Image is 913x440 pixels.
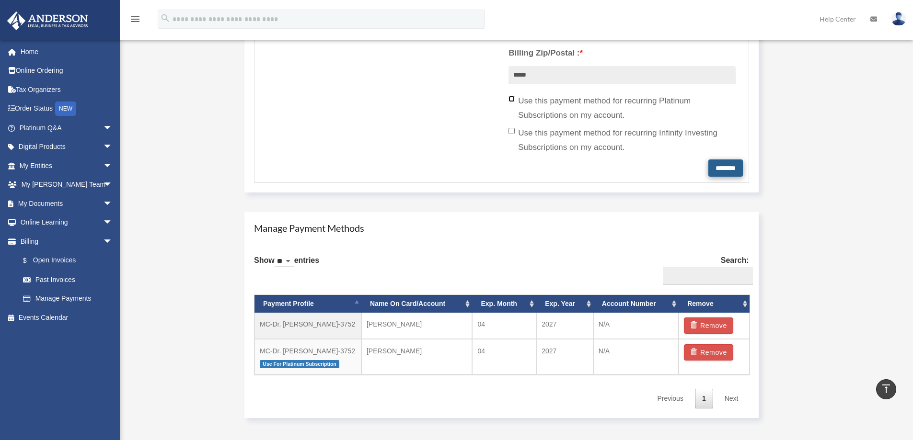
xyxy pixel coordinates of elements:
input: Search: [663,267,753,285]
a: $Open Invoices [13,251,127,271]
th: Name On Card/Account: activate to sort column ascending [361,295,473,313]
label: Use this payment method for recurring Platinum Subscriptions on my account. [509,94,735,123]
button: Remove [684,317,733,334]
a: My [PERSON_NAME] Teamarrow_drop_down [7,175,127,194]
div: NEW [55,102,76,116]
span: Use For Platinum Subscription [260,360,339,368]
a: Events Calendar [7,308,127,327]
th: Exp. Year: activate to sort column ascending [536,295,593,313]
select: Showentries [275,256,294,267]
a: Platinum Q&Aarrow_drop_down [7,118,127,137]
td: N/A [593,313,679,339]
td: MC-Dr. [PERSON_NAME]-3752 [254,339,361,375]
span: arrow_drop_down [103,137,122,157]
span: arrow_drop_down [103,175,122,195]
a: Digital Productsarrow_drop_down [7,137,127,157]
a: Online Ordering [7,61,127,80]
img: Anderson Advisors Platinum Portal [4,11,91,30]
td: [PERSON_NAME] [361,339,473,375]
span: arrow_drop_down [103,118,122,138]
th: Account Number: activate to sort column ascending [593,295,679,313]
i: menu [129,13,141,25]
i: search [160,13,171,23]
label: Search: [659,254,749,285]
td: [PERSON_NAME] [361,313,473,339]
a: menu [129,17,141,25]
img: User Pic [891,12,906,26]
input: Use this payment method for recurring Infinity Investing Subscriptions on my account. [509,128,515,134]
span: arrow_drop_down [103,194,122,214]
button: Remove [684,344,733,361]
a: Online Learningarrow_drop_down [7,213,127,232]
a: Past Invoices [13,270,127,289]
label: Billing Zip/Postal : [509,46,735,60]
label: Show entries [254,254,319,277]
i: vertical_align_top [880,383,892,395]
td: MC-Dr. [PERSON_NAME]-3752 [254,313,361,339]
th: Exp. Month: activate to sort column ascending [472,295,536,313]
input: Use this payment method for recurring Platinum Subscriptions on my account. [509,96,515,102]
th: Remove: activate to sort column ascending [679,295,749,313]
td: 2027 [536,313,593,339]
h4: Manage Payment Methods [254,221,749,235]
span: $ [28,255,33,267]
a: Next [717,389,746,408]
span: arrow_drop_down [103,232,122,251]
a: My Entitiesarrow_drop_down [7,156,127,175]
a: Home [7,42,127,61]
span: arrow_drop_down [103,213,122,233]
a: vertical_align_top [876,379,896,399]
a: Manage Payments [13,289,122,308]
a: 1 [695,389,713,408]
a: My Documentsarrow_drop_down [7,194,127,213]
td: 2027 [536,339,593,375]
a: Order StatusNEW [7,99,127,119]
label: Use this payment method for recurring Infinity Investing Subscriptions on my account. [509,126,735,155]
td: 04 [472,313,536,339]
td: 04 [472,339,536,375]
a: Billingarrow_drop_down [7,232,127,251]
a: Tax Organizers [7,80,127,99]
span: arrow_drop_down [103,156,122,176]
th: Payment Profile: activate to sort column descending [254,295,361,313]
a: Previous [650,389,690,408]
td: N/A [593,339,679,375]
